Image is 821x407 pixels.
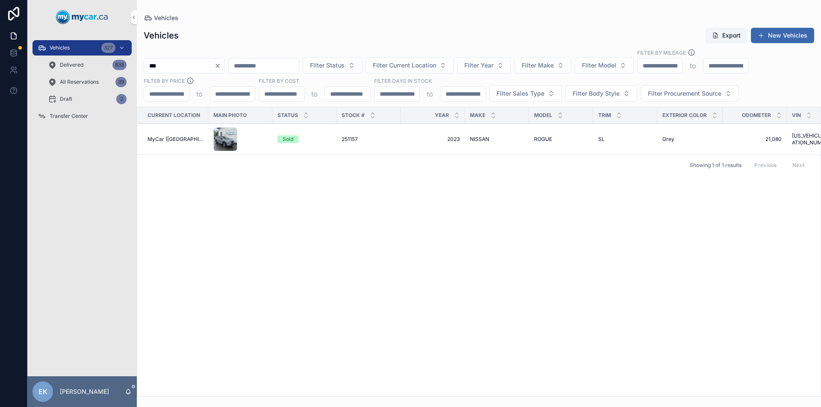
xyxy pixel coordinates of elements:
a: NISSAN [470,136,524,143]
a: Vehicles [144,14,178,22]
span: Current Location [148,112,200,119]
a: ROGUE [534,136,588,143]
button: Export [705,28,747,43]
span: Make [470,112,485,119]
p: to [311,89,318,99]
button: Select Button [641,85,739,102]
div: 327 [101,43,115,53]
span: Model [534,112,552,119]
p: to [427,89,433,99]
span: Draft [60,96,72,102]
div: scrollable content [27,34,137,135]
div: Sold [283,135,293,143]
div: 838 [112,60,127,70]
div: 39 [115,77,127,87]
button: Select Button [457,57,511,73]
button: Select Button [366,57,454,73]
span: Odometer [742,112,771,119]
p: to [690,61,696,71]
span: ROGUE [534,136,552,143]
span: EK [38,387,47,397]
span: Vehicles [50,44,70,51]
button: Select Button [303,57,362,73]
a: Sold [278,135,331,143]
span: Status [278,112,298,119]
span: SL [598,136,605,143]
span: Filter Body Style [573,89,620,98]
span: All Reservations [60,79,99,85]
button: Select Button [489,85,562,102]
img: App logo [56,10,108,24]
a: Vehicles327 [32,40,132,56]
a: Draft2 [43,91,132,107]
span: Year [435,112,449,119]
span: Exterior Color [662,112,707,119]
span: VIN [792,112,801,119]
button: Select Button [514,57,571,73]
label: FILTER BY PRICE [144,77,185,85]
div: 2 [116,94,127,104]
span: NISSAN [470,136,489,143]
a: Transfer Center [32,108,132,124]
button: Select Button [565,85,637,102]
span: Main Photo [213,112,247,119]
span: Filter Year [464,61,493,70]
a: 21,080 [728,136,782,143]
span: Stock # [342,112,365,119]
a: Grey [662,136,718,143]
h1: Vehicles [144,29,179,41]
a: All Reservations39 [43,74,132,90]
span: Grey [662,136,674,143]
button: Clear [214,62,224,69]
span: Filter Make [522,61,554,70]
p: [PERSON_NAME] [60,387,109,396]
span: Filter Model [582,61,616,70]
a: SL [598,136,652,143]
p: to [196,89,203,99]
span: 251157 [342,136,358,143]
span: Trim [598,112,611,119]
span: Showing 1 of 1 results [690,162,741,169]
a: Delivered838 [43,57,132,73]
span: Vehicles [154,14,178,22]
span: Transfer Center [50,113,88,120]
a: 2023 [406,136,460,143]
a: 251157 [342,136,396,143]
button: Select Button [575,57,634,73]
a: MyCar ([GEOGRAPHIC_DATA]) [148,136,203,143]
label: Filter By Mileage [637,49,686,56]
span: Filter Sales Type [496,89,544,98]
label: Filter Days In Stock [374,77,432,85]
button: New Vehicles [751,28,814,43]
label: FILTER BY COST [259,77,299,85]
span: Filter Status [310,61,345,70]
span: Filter Procurement Source [648,89,721,98]
span: Delivered [60,61,83,68]
span: Filter Current Location [373,61,436,70]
